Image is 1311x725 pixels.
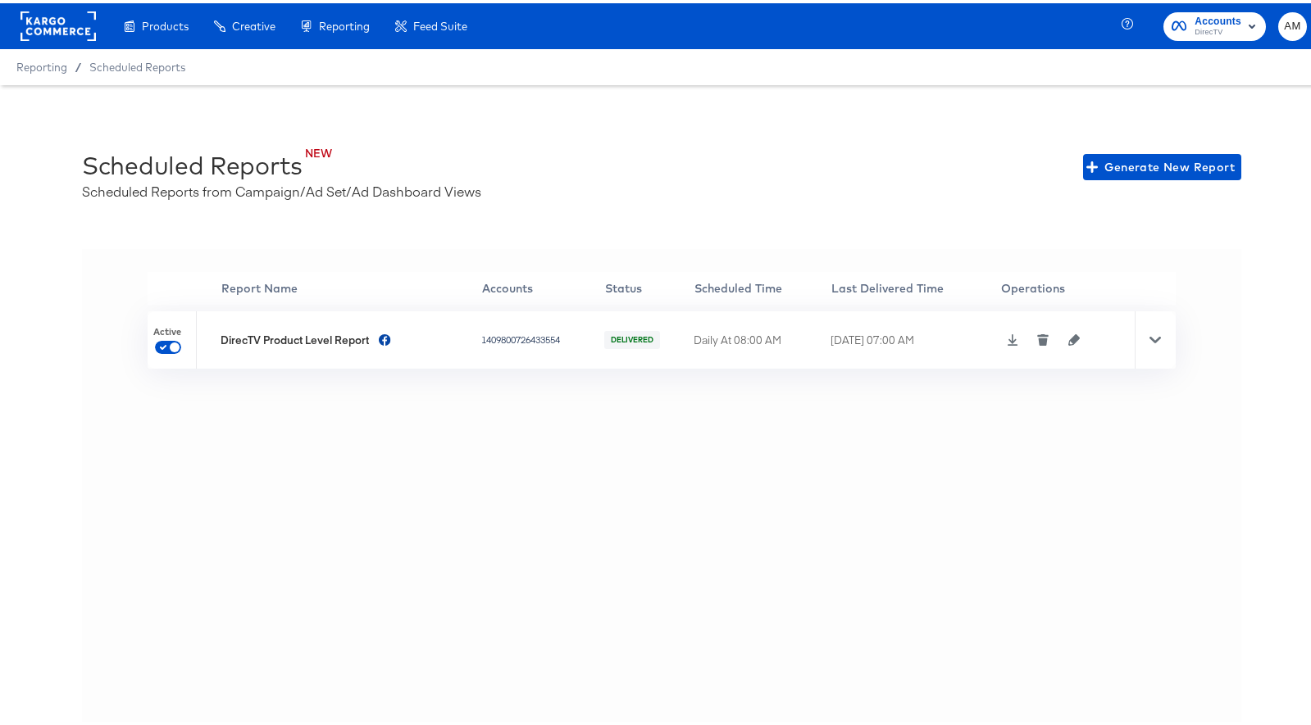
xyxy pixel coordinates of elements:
span: / [67,57,89,70]
span: Creative [232,16,275,29]
div: [DATE] 07:00 AM [831,329,996,345]
button: AccountsDirecTV [1163,9,1266,38]
div: Report Name [221,277,480,293]
th: Last Delivered Time [831,269,1000,301]
span: Accounts [1195,10,1241,27]
div: Toggle Row Expanded [1135,308,1176,365]
span: Feed Suite [413,16,467,29]
span: Products [142,16,189,29]
button: Generate New Report [1083,151,1241,177]
span: Active [154,323,182,336]
th: Accounts [481,269,604,301]
span: Reporting [16,57,67,70]
span: Reporting [319,16,370,29]
div: Scheduled Reports [82,146,303,179]
div: NEW [112,143,332,158]
div: Scheduled Reports from Campaign/Ad Set/Ad Dashboard Views [82,179,481,197]
th: Operations [1000,269,1135,301]
div: Daily At 08:00 AM [694,329,826,345]
span: DirecTV [1195,23,1241,36]
div: DirecTV Product Level Report [221,329,369,345]
span: DELIVERED [609,332,655,342]
a: Scheduled Reports [89,57,185,70]
div: Status [605,277,693,293]
span: AM [1285,14,1300,33]
button: AM [1278,9,1307,38]
span: Generate New Report [1090,154,1235,174]
div: 1409800726433554 [481,330,600,343]
th: Scheduled Time [694,269,831,301]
